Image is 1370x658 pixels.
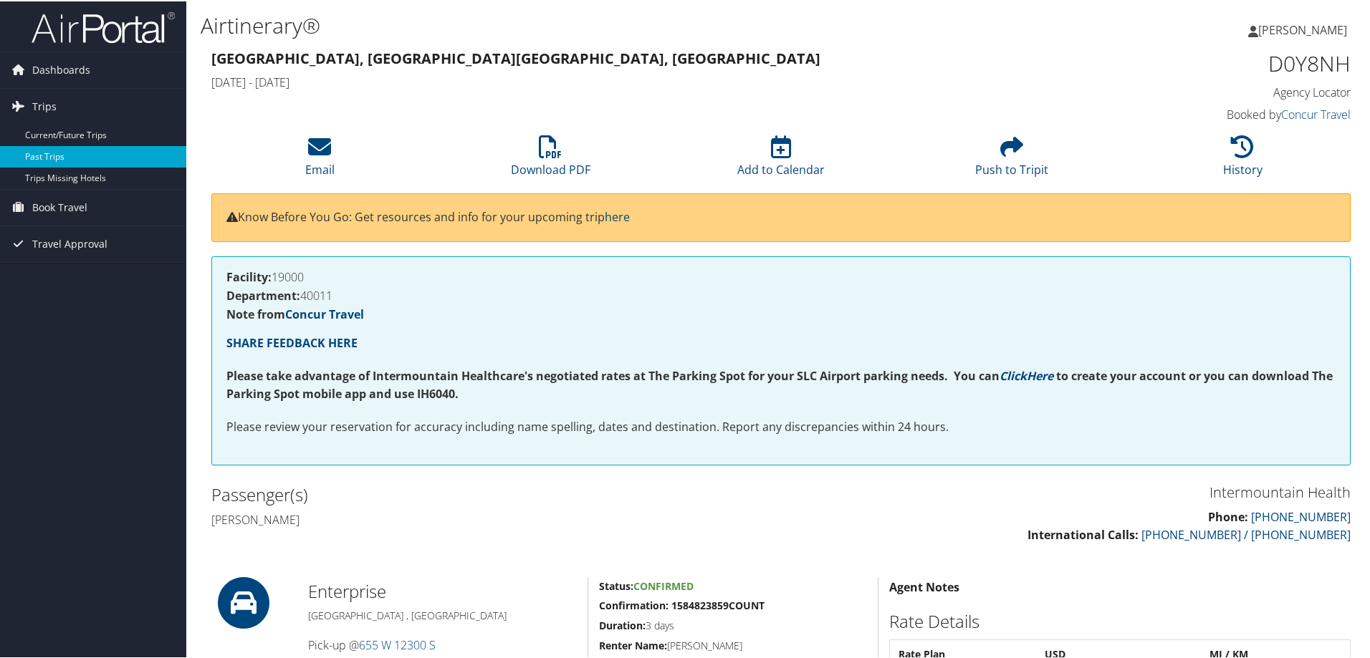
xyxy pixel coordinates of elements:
a: [PHONE_NUMBER] / [PHONE_NUMBER] [1141,526,1351,541]
strong: [GEOGRAPHIC_DATA], [GEOGRAPHIC_DATA] [GEOGRAPHIC_DATA], [GEOGRAPHIC_DATA] [211,47,820,67]
span: Confirmed [633,578,694,591]
strong: Duration: [599,617,646,631]
strong: Renter Name: [599,637,667,651]
a: Download PDF [511,142,590,176]
a: [PERSON_NAME] [1248,7,1361,50]
a: [PHONE_NUMBER] [1251,508,1351,523]
strong: Phone: [1208,508,1248,523]
a: Here [1027,367,1053,382]
a: Concur Travel [285,305,364,321]
span: Travel Approval [32,225,107,261]
h4: [DATE] - [DATE] [211,73,1060,89]
img: airportal-logo.png [32,9,175,43]
span: [PERSON_NAME] [1258,21,1347,37]
h2: Enterprise [308,578,577,602]
a: History [1223,142,1263,176]
strong: Note from [226,305,364,321]
h3: Intermountain Health [792,481,1351,501]
strong: Status: [599,578,633,591]
a: Add to Calendar [737,142,825,176]
h1: D0Y8NH [1082,47,1351,77]
span: Dashboards [32,51,90,87]
a: Click [1000,367,1027,382]
a: SHARE FEEDBACK HERE [226,334,358,349]
h5: [GEOGRAPHIC_DATA] , [GEOGRAPHIC_DATA] [308,607,577,621]
a: Concur Travel [1281,105,1351,121]
h4: Booked by [1082,105,1351,121]
h5: [PERSON_NAME] [599,637,867,652]
h1: Airtinerary® [201,9,974,39]
h4: 40011 [226,289,1336,300]
a: Email [305,142,335,176]
span: Book Travel [32,188,87,224]
h4: Pick-up @ [308,636,577,652]
p: Know Before You Go: Get resources and info for your upcoming trip [226,207,1336,226]
strong: International Calls: [1027,526,1139,541]
strong: Please take advantage of Intermountain Healthcare's negotiated rates at The Parking Spot for your... [226,367,1000,382]
a: 655 W 12300 S [359,636,436,652]
span: Trips [32,87,57,123]
h4: Agency Locator [1082,83,1351,99]
strong: Agent Notes [889,578,959,594]
h2: Passenger(s) [211,481,770,505]
p: Please review your reservation for accuracy including name spelling, dates and destination. Repor... [226,417,1336,435]
strong: Facility: [226,268,272,284]
strong: Confirmation: 1584823859COUNT [599,597,765,611]
h4: [PERSON_NAME] [211,511,770,526]
a: Push to Tripit [975,142,1048,176]
a: here [605,208,630,223]
h4: 19000 [226,270,1336,281]
h2: Rate Details [889,608,1351,632]
strong: Department: [226,286,300,302]
h5: 3 days [599,617,867,632]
